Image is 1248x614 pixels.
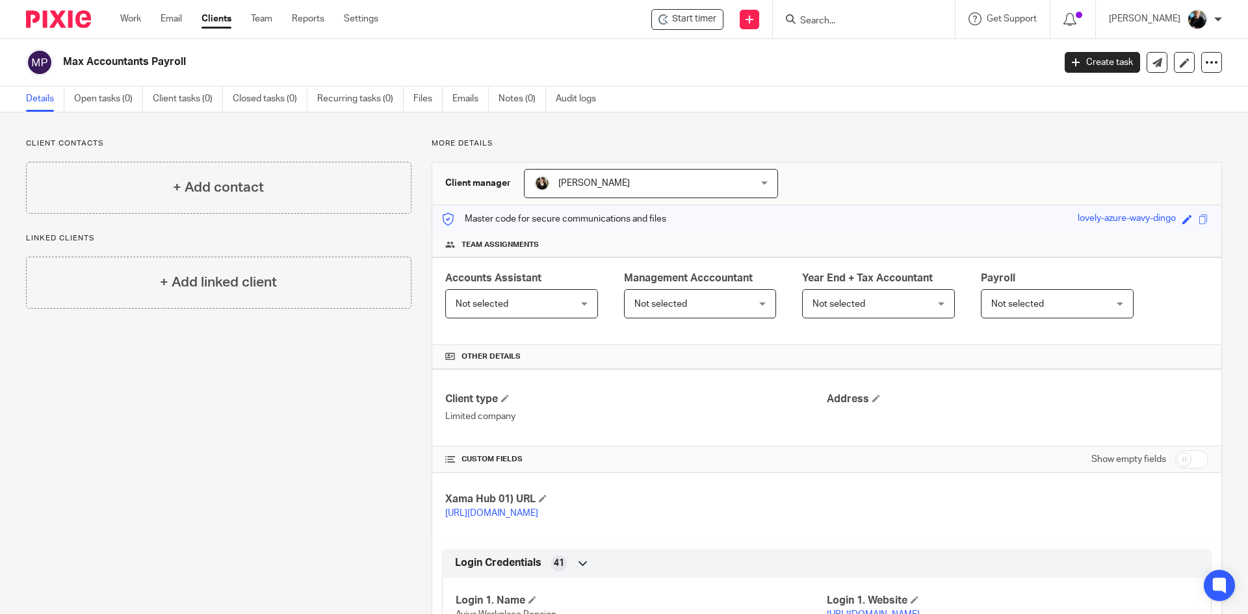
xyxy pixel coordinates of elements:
[827,392,1208,406] h4: Address
[445,273,541,283] span: Accounts Assistant
[74,86,143,112] a: Open tasks (0)
[26,86,64,112] a: Details
[799,16,916,27] input: Search
[534,175,550,191] img: Helen%20Campbell.jpeg
[120,12,141,25] a: Work
[26,233,411,244] p: Linked clients
[554,557,564,570] span: 41
[461,240,539,250] span: Team assignments
[812,300,865,309] span: Not selected
[445,509,538,518] a: [URL][DOMAIN_NAME]
[461,352,521,362] span: Other details
[634,300,687,309] span: Not selected
[452,86,489,112] a: Emails
[556,86,606,112] a: Audit logs
[26,10,91,28] img: Pixie
[1109,12,1180,25] p: [PERSON_NAME]
[558,179,630,188] span: [PERSON_NAME]
[173,177,264,198] h4: + Add contact
[442,212,666,225] p: Master code for secure communications and files
[445,410,827,423] p: Limited company
[317,86,404,112] a: Recurring tasks (0)
[651,9,723,30] div: Max Accountants Payroll
[153,86,223,112] a: Client tasks (0)
[292,12,324,25] a: Reports
[432,138,1222,149] p: More details
[1091,453,1166,466] label: Show empty fields
[413,86,443,112] a: Files
[624,273,753,283] span: Management Acccountant
[1078,212,1176,227] div: lovely-azure-wavy-dingo
[26,138,411,149] p: Client contacts
[802,273,933,283] span: Year End + Tax Accountant
[827,594,1198,608] h4: Login 1. Website
[160,272,277,292] h4: + Add linked client
[445,392,827,406] h4: Client type
[344,12,378,25] a: Settings
[455,556,541,570] span: Login Credentials
[987,14,1037,23] span: Get Support
[1187,9,1208,30] img: nicky-partington.jpg
[63,55,849,69] h2: Max Accountants Payroll
[251,12,272,25] a: Team
[456,300,508,309] span: Not selected
[981,273,1015,283] span: Payroll
[1065,52,1140,73] a: Create task
[26,49,53,76] img: svg%3E
[499,86,546,112] a: Notes (0)
[445,492,827,506] h4: Xama Hub 01) URL
[991,300,1044,309] span: Not selected
[201,12,231,25] a: Clients
[456,594,827,608] h4: Login 1. Name
[445,177,511,190] h3: Client manager
[672,12,716,26] span: Start timer
[445,454,827,465] h4: CUSTOM FIELDS
[233,86,307,112] a: Closed tasks (0)
[161,12,182,25] a: Email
